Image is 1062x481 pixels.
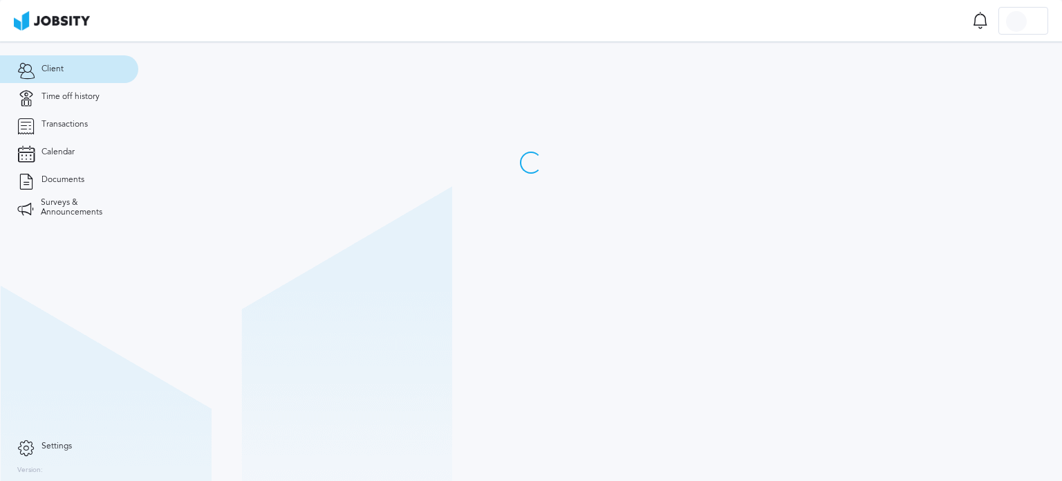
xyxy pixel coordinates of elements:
span: Transactions [41,120,88,129]
span: Client [41,64,64,74]
img: ab4bad089aa723f57921c736e9817d99.png [14,11,90,30]
span: Calendar [41,147,75,157]
span: Documents [41,175,84,185]
label: Version: [17,466,43,475]
span: Time off history [41,92,100,102]
span: Surveys & Announcements [41,198,121,217]
span: Settings [41,442,72,451]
